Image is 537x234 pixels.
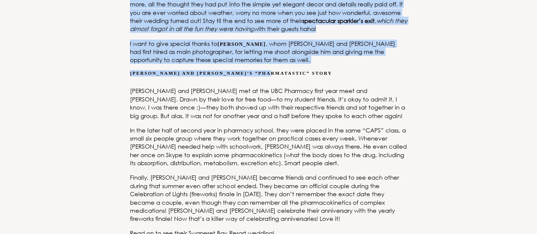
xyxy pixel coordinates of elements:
[130,39,407,64] p: I want to give special thanks to , whom [PERSON_NAME] and [PERSON_NAME] had first hired as main p...
[130,87,407,120] p: [PERSON_NAME] and [PERSON_NAME] met at the UBC Pharmacy first year meet and [PERSON_NAME]. Drawn ...
[130,17,407,33] em: which they almost forgot in all the fun they were having
[130,70,332,76] strong: [PERSON_NAME] and [PERSON_NAME]’s “Pharmatastic” Story
[130,173,407,223] p: Finally, [PERSON_NAME] and [PERSON_NAME] became friends and continued to see each other during th...
[302,17,374,25] strong: spectacular sparkler’s exit
[130,126,407,167] p: In the later half of second year in pharmacy school, they were placed in the same “CAPS” class, a...
[217,41,265,47] a: Frank Wang (opens in a new tab)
